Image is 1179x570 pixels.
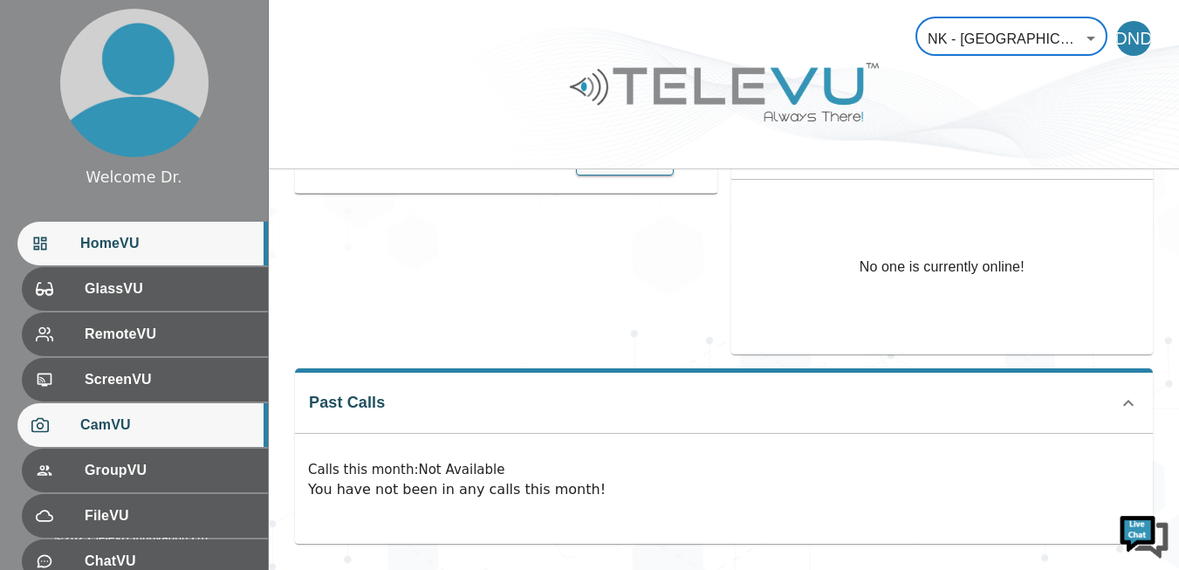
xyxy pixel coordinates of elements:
[567,56,881,128] img: Logo
[915,14,1107,63] div: NK - [GEOGRAPHIC_DATA]
[308,460,1140,480] p: Calls this month : Not Available
[85,324,254,345] span: RemoteVU
[17,403,268,447] div: CamVU
[85,505,254,526] span: FileVU
[86,166,182,189] div: Welcome Dr.
[80,233,254,254] span: HomeVU
[30,81,73,125] img: d_736959983_company_1615157101543_736959983
[80,415,254,436] span: CamVU
[22,267,268,311] div: GlassVU
[60,9,209,157] img: profile.png
[22,312,268,356] div: RemoteVU
[860,180,1025,354] p: No one is currently online!
[91,92,293,114] div: Chat with us now
[1116,21,1151,56] div: DND
[1118,509,1170,561] img: Chat Widget
[308,479,1140,500] p: You have not been in any calls this month!
[85,460,254,481] span: GroupVU
[101,173,241,349] span: We're online!
[22,449,268,492] div: GroupVU
[9,382,332,443] textarea: Type your message and hit 'Enter'
[85,278,254,299] span: GlassVU
[22,494,268,538] div: FileVU
[22,358,268,402] div: ScreenVU
[85,369,254,390] span: ScreenVU
[286,9,328,51] div: Minimize live chat window
[17,222,268,265] div: HomeVU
